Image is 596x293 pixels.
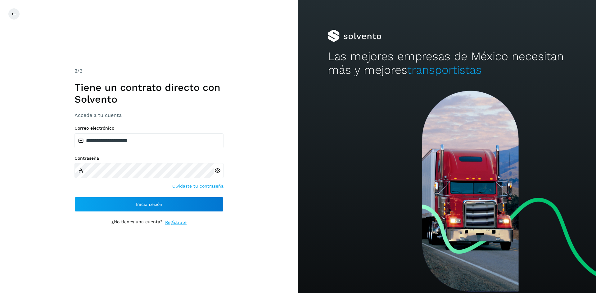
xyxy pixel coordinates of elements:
a: Olvidaste tu contraseña [172,183,223,189]
a: Regístrate [165,219,187,226]
h1: Tiene un contrato directo con Solvento [74,82,223,105]
span: Inicia sesión [136,202,162,206]
span: transportistas [407,63,482,77]
h3: Accede a tu cuenta [74,112,223,118]
label: Contraseña [74,156,223,161]
span: 2 [74,68,77,74]
div: /2 [74,67,223,75]
h2: Las mejores empresas de México necesitan más y mejores [328,50,566,77]
label: Correo electrónico [74,126,223,131]
button: Inicia sesión [74,197,223,212]
p: ¿No tienes una cuenta? [111,219,163,226]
